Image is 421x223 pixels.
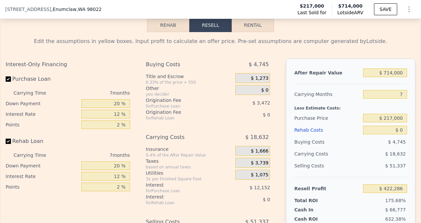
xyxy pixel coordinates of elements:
[251,160,268,166] span: $ 3,739
[294,206,335,213] div: Cash In
[146,158,233,164] div: Taxes
[294,100,407,112] div: Less Estimate Costs:
[385,207,406,212] span: $ 66,777
[146,176,233,182] div: 3¢ per Finished Square Foot
[59,150,130,160] div: 7 months
[294,160,360,172] div: Selling Costs
[294,112,360,124] div: Purchase Price
[6,171,79,182] div: Interest Rate
[146,146,233,153] div: Insurance
[294,67,360,79] div: After Repair Value
[146,73,233,80] div: Title and Escrow
[146,97,219,104] div: Origination Fee
[300,3,324,9] span: $217,000
[146,131,219,143] div: Carrying Costs
[6,98,79,109] div: Down Payment
[146,188,219,194] div: for Purchase Loan
[250,185,270,190] span: $ 12,152
[251,75,268,81] span: $ 1,273
[6,76,11,82] input: Purchase Loan
[146,170,233,176] div: Utilities
[298,9,327,16] span: Last Sold for
[14,150,56,160] div: Carrying Time
[6,139,11,144] input: Rehab Loan
[251,172,268,178] span: $ 1,075
[263,197,270,202] span: $ 0
[6,119,79,130] div: Points
[232,18,274,32] button: Rental
[263,112,270,117] span: $ 0
[374,3,397,15] button: SAVE
[294,88,360,100] div: Carrying Months
[189,18,232,32] button: Resell
[146,194,219,200] div: Interest
[253,100,270,106] span: $ 3,472
[294,183,360,195] div: Resell Profit
[388,139,406,145] span: $ 4,745
[146,59,219,70] div: Buying Costs
[6,109,79,119] div: Interest Rate
[146,182,219,188] div: Interest
[6,182,79,192] div: Points
[251,148,268,154] span: $ 1,666
[249,59,269,70] span: $ 4,745
[146,85,233,92] div: Other
[146,80,233,85] div: 0.33% of the price + 550
[385,198,406,203] span: 175.68%
[261,87,268,93] span: $ 0
[76,7,102,12] span: , WA 98022
[146,104,219,109] div: for Purchase Loan
[146,164,233,170] div: based on annual taxes
[385,163,406,168] span: $ 51,337
[402,3,416,16] button: Show Options
[6,37,415,45] div: Edit the assumptions in yellow boxes. Input profit to calculate an offer price. Pre-set assumptio...
[6,73,79,85] label: Purchase Loan
[245,131,269,143] span: $ 18,632
[6,160,79,171] div: Down Payment
[146,115,219,121] div: for Rehab Loan
[294,136,360,148] div: Buying Costs
[338,3,363,9] span: $714,000
[294,197,335,204] div: Total ROI
[146,92,233,97] div: you decide!
[14,88,56,98] div: Carrying Time
[294,124,360,136] div: Rehab Costs
[5,6,51,13] span: [STREET_ADDRESS]
[337,9,363,16] span: Lotside ARV
[294,216,342,222] div: Cash ROI
[294,148,335,160] div: Carrying Costs
[51,6,102,13] span: , Enumclaw
[59,88,130,98] div: 7 months
[146,109,219,115] div: Origination Fee
[385,151,406,156] span: $ 18,632
[385,216,406,222] span: 632.38%
[147,18,189,32] button: Rehab
[146,153,233,158] div: 0.4% of the After Repair Value
[146,200,219,205] div: for Rehab Loan
[6,135,79,147] label: Rehab Loan
[6,59,130,70] div: Interest-Only Financing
